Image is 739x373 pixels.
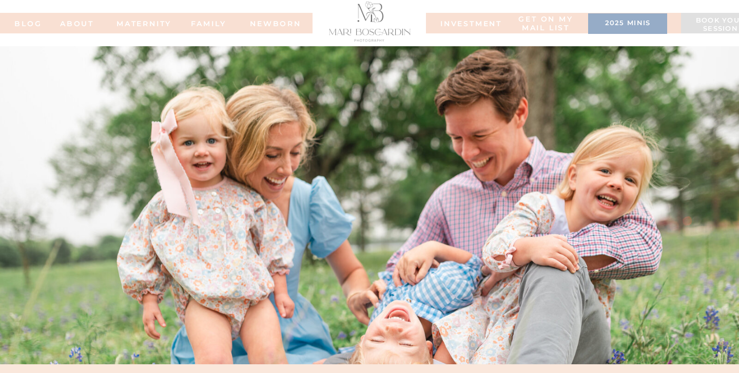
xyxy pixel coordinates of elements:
a: Get on my MAIL list [517,15,575,33]
a: NEWBORN [246,20,305,27]
a: INVESTMENT [440,20,492,27]
a: ABOUT [49,20,105,27]
a: 2025 minis [593,19,662,29]
a: BLOG [8,20,49,27]
a: FAMILy [188,20,229,27]
a: MATERNITY [116,20,158,27]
